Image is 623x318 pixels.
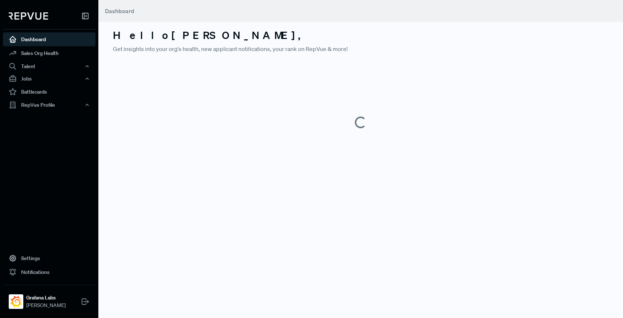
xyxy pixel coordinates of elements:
[26,294,66,302] strong: Grafana Labs
[3,46,95,60] a: Sales Org Health
[105,7,134,15] span: Dashboard
[113,44,608,53] p: Get insights into your org's health, new applicant notifications, your rank on RepVue & more!
[9,12,48,20] img: RepVue
[3,85,95,99] a: Battlecards
[26,302,66,309] span: [PERSON_NAME]
[3,72,95,85] button: Jobs
[3,251,95,265] a: Settings
[3,60,95,72] button: Talent
[10,296,22,307] img: Grafana Labs
[3,32,95,46] a: Dashboard
[3,265,95,279] a: Notifications
[3,285,95,312] a: Grafana LabsGrafana Labs[PERSON_NAME]
[113,29,608,42] h3: Hello [PERSON_NAME] ,
[3,99,95,111] button: RepVue Profile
